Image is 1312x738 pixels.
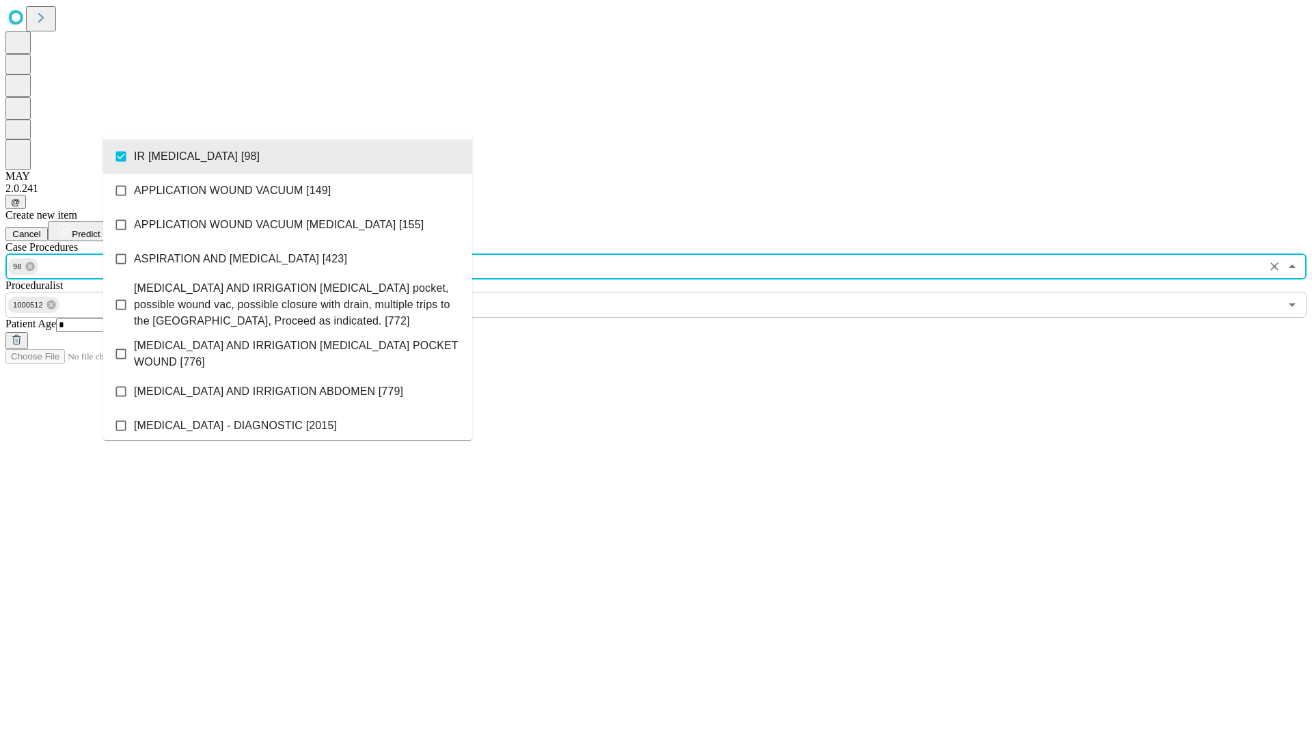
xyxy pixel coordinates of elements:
[5,170,1307,182] div: MAY
[12,229,41,239] span: Cancel
[8,297,59,313] div: 1000512
[134,418,337,434] span: [MEDICAL_DATA] - DIAGNOSTIC [2015]
[48,221,111,241] button: Predict
[134,148,260,165] span: IR [MEDICAL_DATA] [98]
[134,383,403,400] span: [MEDICAL_DATA] AND IRRIGATION ABDOMEN [779]
[5,182,1307,195] div: 2.0.241
[1283,257,1302,276] button: Close
[1283,295,1302,314] button: Open
[5,318,56,329] span: Patient Age
[134,217,424,233] span: APPLICATION WOUND VACUUM [MEDICAL_DATA] [155]
[5,241,78,253] span: Scheduled Procedure
[134,251,347,267] span: ASPIRATION AND [MEDICAL_DATA] [423]
[5,279,63,291] span: Proceduralist
[5,227,48,241] button: Cancel
[72,229,100,239] span: Predict
[1265,257,1284,276] button: Clear
[8,259,27,275] span: 98
[5,209,77,221] span: Create new item
[11,197,20,207] span: @
[8,297,49,313] span: 1000512
[5,195,26,209] button: @
[134,182,331,199] span: APPLICATION WOUND VACUUM [149]
[134,280,461,329] span: [MEDICAL_DATA] AND IRRIGATION [MEDICAL_DATA] pocket, possible wound vac, possible closure with dr...
[134,338,461,370] span: [MEDICAL_DATA] AND IRRIGATION [MEDICAL_DATA] POCKET WOUND [776]
[8,258,38,275] div: 98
